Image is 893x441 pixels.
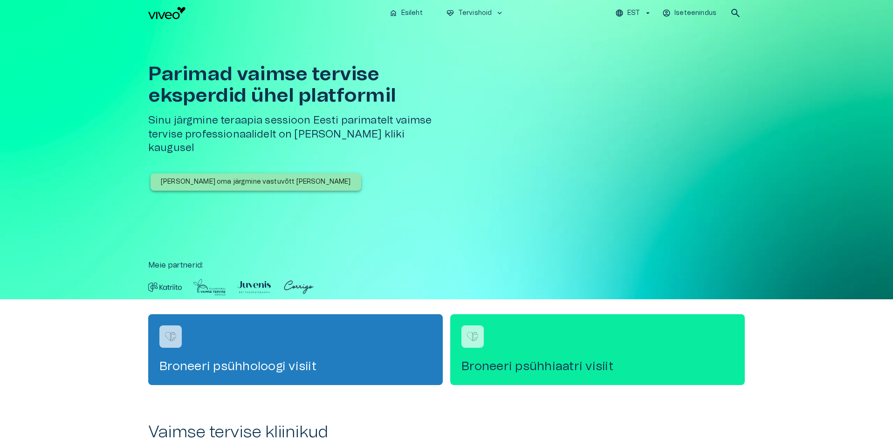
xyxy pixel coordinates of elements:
[282,278,316,296] img: Partner logo
[614,7,653,20] button: EST
[458,8,492,18] p: Tervishoid
[193,278,226,296] img: Partner logo
[674,8,716,18] p: Iseteenindus
[450,314,745,385] a: Navigate to service booking
[148,114,450,155] h5: Sinu järgmine teraapia sessioon Eesti parimatelt vaimse tervise professionaalidelt on [PERSON_NAM...
[627,8,640,18] p: EST
[159,359,432,374] h4: Broneeri psühholoogi visiit
[446,9,454,17] span: ecg_heart
[442,7,508,20] button: ecg_heartTervishoidkeyboard_arrow_down
[661,7,719,20] button: Iseteenindus
[148,314,443,385] a: Navigate to service booking
[148,7,185,19] img: Viveo logo
[161,177,351,187] p: [PERSON_NAME] oma järgmine vastuvõtt [PERSON_NAME]
[730,7,741,19] span: search
[148,7,382,19] a: Navigate to homepage
[151,173,361,191] button: [PERSON_NAME] oma järgmine vastuvõtt [PERSON_NAME]
[461,359,734,374] h4: Broneeri psühhiaatri visiit
[495,9,504,17] span: keyboard_arrow_down
[726,4,745,22] button: open search modal
[148,278,182,296] img: Partner logo
[164,330,178,344] img: Broneeri psühholoogi visiit logo
[385,7,427,20] button: homeEsileht
[401,8,423,18] p: Esileht
[466,330,480,344] img: Broneeri psühhiaatri visiit logo
[389,9,398,17] span: home
[237,278,271,296] img: Partner logo
[148,260,745,271] p: Meie partnerid :
[148,63,450,106] h1: Parimad vaimse tervise eksperdid ühel platformil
